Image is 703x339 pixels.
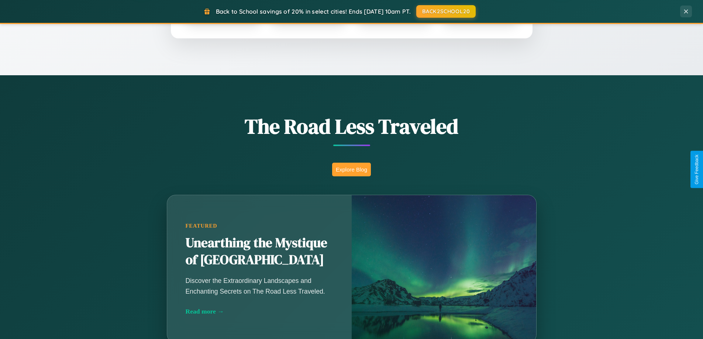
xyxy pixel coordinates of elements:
[332,163,371,176] button: Explore Blog
[186,223,333,229] div: Featured
[216,8,411,15] span: Back to School savings of 20% in select cities! Ends [DATE] 10am PT.
[694,155,699,184] div: Give Feedback
[186,235,333,269] h2: Unearthing the Mystique of [GEOGRAPHIC_DATA]
[186,276,333,296] p: Discover the Extraordinary Landscapes and Enchanting Secrets on The Road Less Traveled.
[416,5,476,18] button: BACK2SCHOOL20
[130,112,573,141] h1: The Road Less Traveled
[186,308,333,315] div: Read more →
